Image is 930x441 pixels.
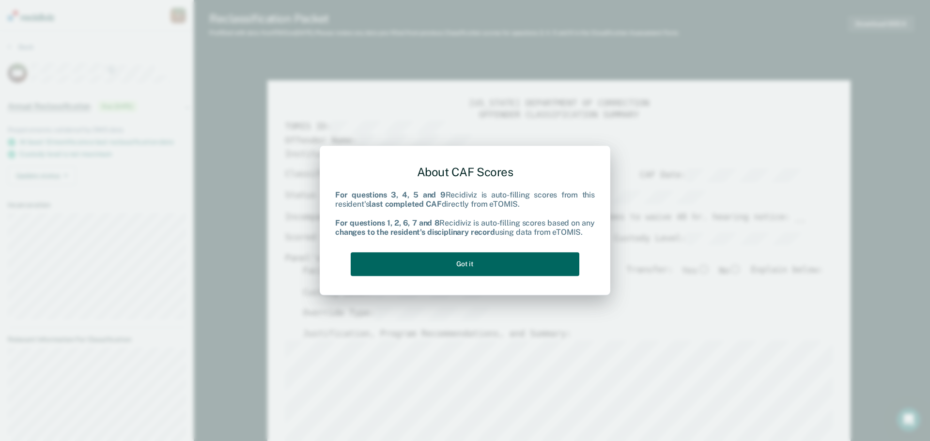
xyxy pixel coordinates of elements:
[335,191,446,200] b: For questions 3, 4, 5 and 9
[335,157,595,187] div: About CAF Scores
[369,200,441,209] b: last completed CAF
[335,218,439,228] b: For questions 1, 2, 6, 7 and 8
[335,191,595,237] div: Recidiviz is auto-filling scores from this resident's directly from eTOMIS. Recidiviz is auto-fil...
[351,252,579,276] button: Got it
[335,228,495,237] b: changes to the resident's disciplinary record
